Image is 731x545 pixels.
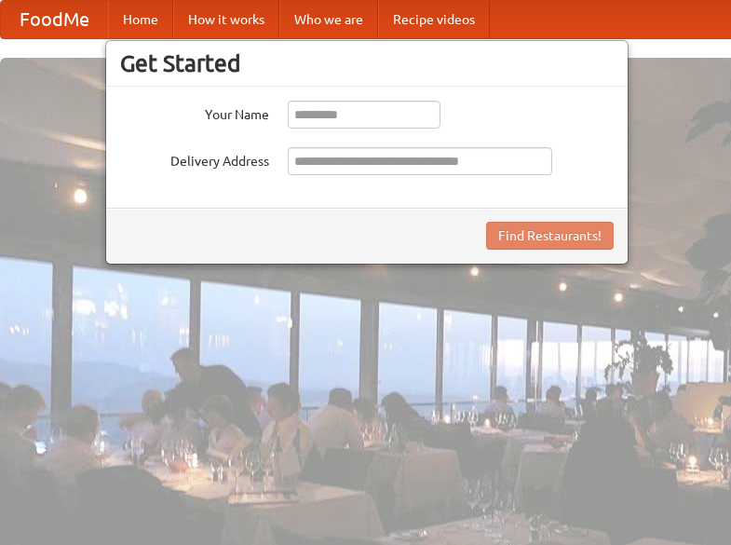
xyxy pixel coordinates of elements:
[279,1,378,38] a: Who we are
[120,101,269,124] label: Your Name
[120,49,614,77] h3: Get Started
[486,222,614,250] button: Find Restaurants!
[108,1,173,38] a: Home
[120,147,269,170] label: Delivery Address
[173,1,279,38] a: How it works
[378,1,490,38] a: Recipe videos
[1,1,108,38] a: FoodMe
